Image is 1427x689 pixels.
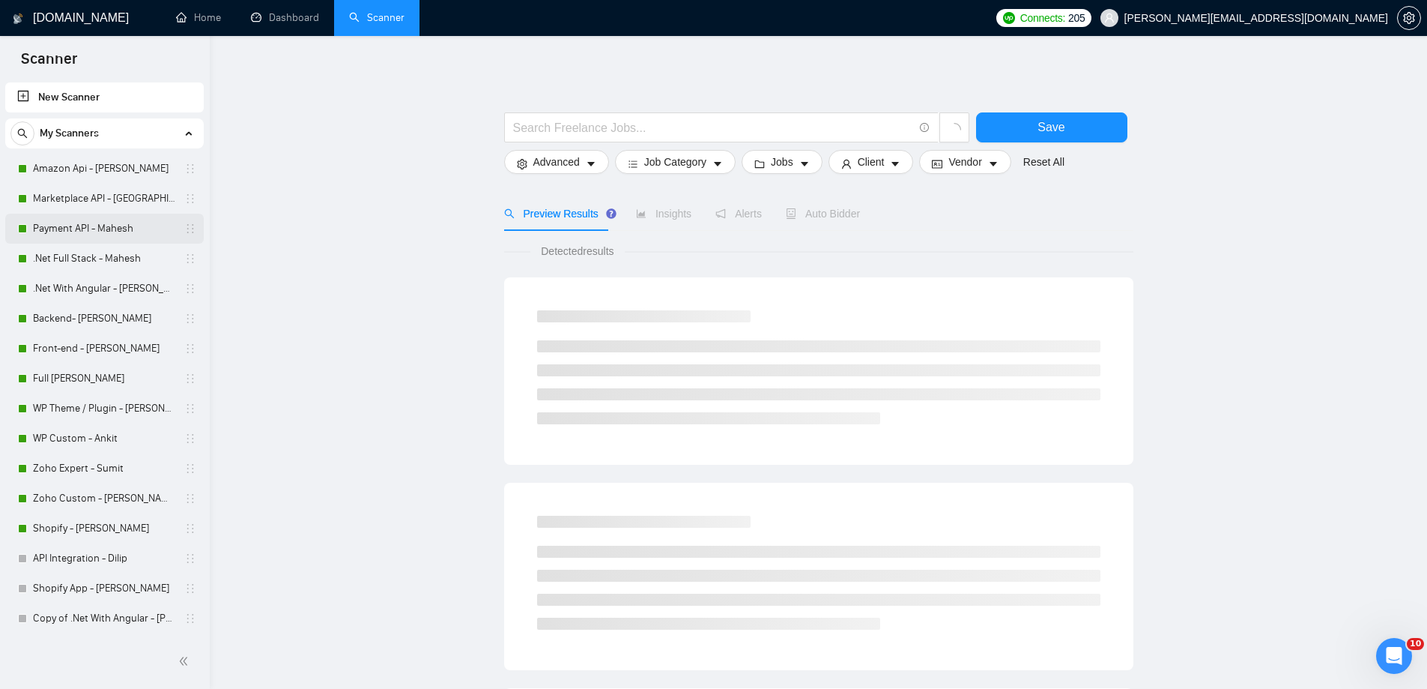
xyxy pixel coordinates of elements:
span: 10 [1407,638,1424,650]
a: Amazon Api - [PERSON_NAME] [33,154,175,184]
iframe: Intercom live chat [1376,638,1412,674]
span: user [1104,13,1115,23]
a: Backend- [PERSON_NAME] [33,304,175,334]
span: idcard [932,158,942,169]
a: API Integration - Dilip [33,544,175,574]
span: Auto Bidder [786,208,860,220]
div: Tooltip anchor [605,207,618,220]
a: Zoho Custom - [PERSON_NAME] [33,484,175,514]
span: caret-down [586,158,596,169]
span: holder [184,313,196,325]
button: settingAdvancedcaret-down [504,150,609,174]
span: Preview Results [504,208,612,220]
a: .Net Full Stack - Mahesh [33,244,175,274]
span: Vendor [948,154,981,170]
a: Marketplace API - [GEOGRAPHIC_DATA] [33,184,175,214]
span: holder [184,193,196,205]
a: Reset All [1023,154,1064,170]
span: Insights [636,208,691,220]
li: New Scanner [5,82,204,112]
span: holder [184,523,196,535]
a: Payment API - Mahesh [33,214,175,244]
span: Advanced [533,154,580,170]
span: holder [184,343,196,355]
a: Shopify - [PERSON_NAME] [33,514,175,544]
button: Save [976,112,1127,142]
span: search [11,128,34,139]
span: caret-down [890,158,900,169]
span: My Scanners [40,118,99,148]
span: Client [858,154,885,170]
span: holder [184,433,196,445]
li: My Scanners [5,118,204,634]
span: setting [517,158,527,169]
button: userClientcaret-down [828,150,914,174]
span: Jobs [771,154,793,170]
span: double-left [178,654,193,669]
a: WP Theme / Plugin - [PERSON_NAME] [33,394,175,424]
span: loading [948,123,961,136]
span: Connects: [1020,10,1065,26]
span: caret-down [712,158,723,169]
button: search [10,121,34,145]
a: Shopify App - [PERSON_NAME] [33,574,175,604]
span: caret-down [988,158,999,169]
span: caret-down [799,158,810,169]
span: robot [786,208,796,219]
span: holder [184,493,196,505]
span: search [504,208,515,219]
span: holder [184,553,196,565]
a: Copy of .Net With Angular - [PERSON_NAME] [33,604,175,634]
span: info-circle [920,123,930,133]
span: area-chart [636,208,646,219]
span: holder [184,163,196,175]
button: barsJob Categorycaret-down [615,150,736,174]
span: notification [715,208,726,219]
span: Job Category [644,154,706,170]
a: .Net With Angular - [PERSON_NAME] [33,274,175,304]
span: holder [184,583,196,595]
img: upwork-logo.png [1003,12,1015,24]
a: searchScanner [349,11,405,24]
span: 205 [1068,10,1085,26]
input: Search Freelance Jobs... [513,118,913,137]
a: Zoho Expert - Sumit [33,454,175,484]
button: setting [1397,6,1421,30]
span: bars [628,158,638,169]
a: Full [PERSON_NAME] [33,364,175,394]
span: setting [1398,12,1420,24]
a: Front-end - [PERSON_NAME] [33,334,175,364]
a: dashboardDashboard [251,11,319,24]
span: holder [184,613,196,625]
img: logo [13,7,23,31]
span: Detected results [530,243,624,259]
a: WP Custom - Ankit [33,424,175,454]
span: holder [184,283,196,295]
span: user [841,158,852,169]
span: Scanner [9,48,89,79]
span: holder [184,223,196,235]
span: folder [754,158,765,169]
span: holder [184,373,196,385]
button: idcardVendorcaret-down [919,150,1011,174]
span: holder [184,253,196,265]
span: holder [184,463,196,475]
a: setting [1397,12,1421,24]
span: holder [184,403,196,415]
a: New Scanner [17,82,192,112]
a: homeHome [176,11,221,24]
button: folderJobscaret-down [742,150,822,174]
span: Save [1037,118,1064,136]
span: Alerts [715,208,762,220]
